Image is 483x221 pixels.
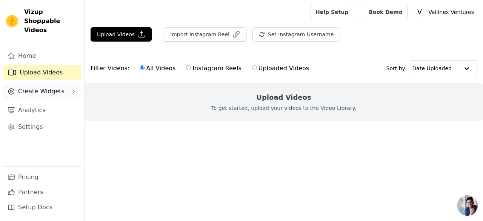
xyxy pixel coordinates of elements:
[256,92,311,103] h2: Upload Videos
[364,5,407,19] a: Book Demo
[417,8,422,16] text: V
[6,15,18,27] img: Vizup
[3,119,81,134] a: Settings
[3,200,81,215] a: Setup Docs
[386,60,477,76] div: Sort by:
[91,60,313,77] div: Filter Videos:
[3,185,81,200] a: Partners
[24,8,78,35] span: Vizup Shoppable Videos
[186,65,191,70] input: Instagram Reels
[414,5,477,19] button: V Vallinex Ventures
[211,104,357,112] p: To get started, upload your videos to the Video Library.
[457,195,478,216] a: Open chat
[3,103,81,118] a: Analytics
[18,87,65,96] span: Create Widgets
[3,48,81,63] a: Home
[139,63,176,73] label: All Videos
[3,170,81,185] a: Pricing
[252,27,340,42] button: Set Instagram Username
[426,5,477,19] p: Vallinex Ventures
[252,65,257,70] input: Uploaded Videos
[3,65,81,80] a: Upload Videos
[140,65,145,70] input: All Videos
[186,63,241,73] label: Instagram Reels
[252,63,309,73] label: Uploaded Videos
[3,84,81,99] button: Create Widgets
[91,27,152,42] button: Upload Videos
[311,5,353,19] a: Help Setup
[164,27,246,42] button: Import Instagram Reel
